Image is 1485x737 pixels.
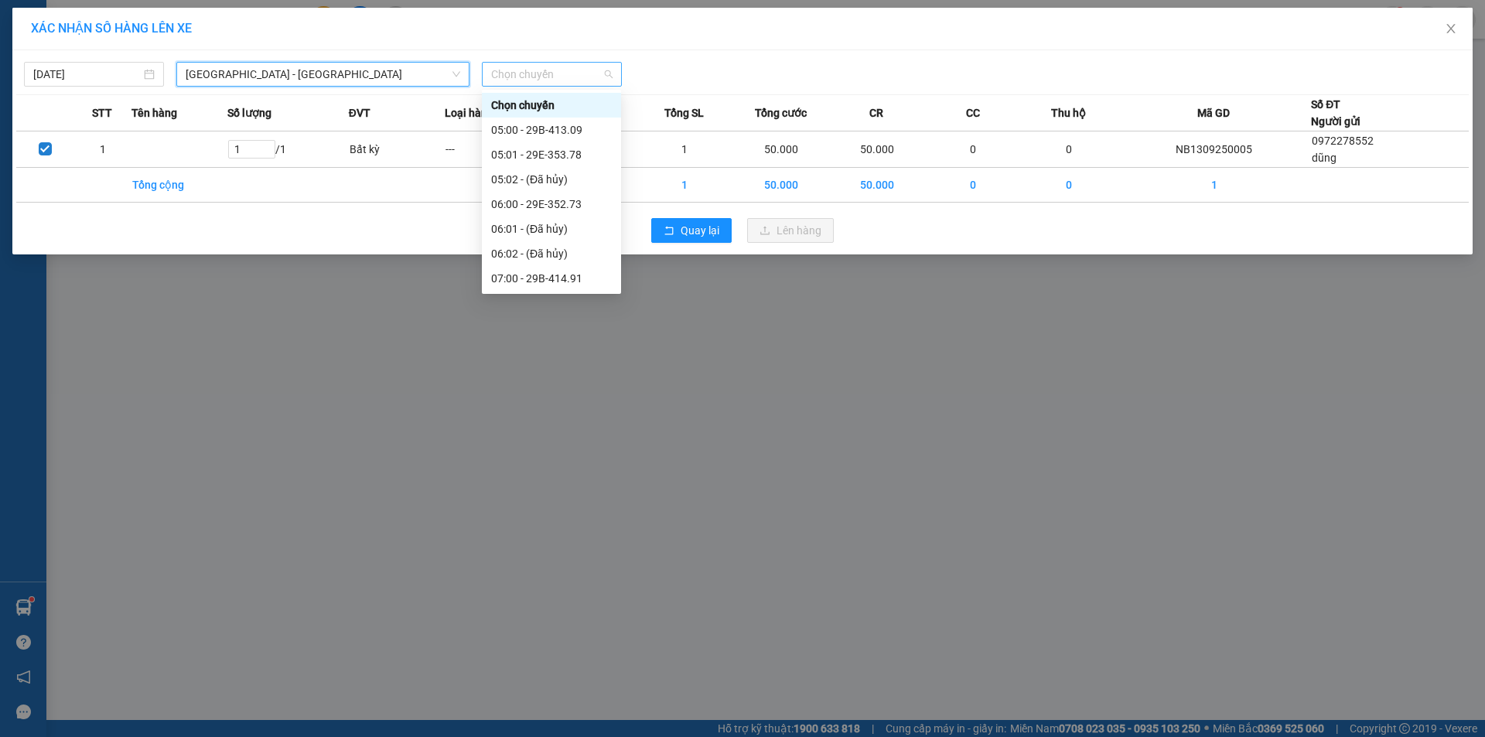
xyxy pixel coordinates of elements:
div: 06:01 - (Đã hủy) [491,220,612,237]
td: 50.000 [829,168,925,203]
div: Chọn chuyến [482,93,621,118]
span: Loại hàng [445,104,493,121]
div: 05:00 - 29B-413.09 [491,121,612,138]
td: 50.000 [829,131,925,168]
div: 06:02 - (Đã hủy) [491,245,612,262]
span: rollback [664,225,674,237]
td: NB1309250005 [1117,131,1311,168]
td: 0 [1021,168,1117,203]
span: XÁC NHẬN SỐ HÀNG LÊN XE [31,21,192,36]
span: ĐVT [349,104,370,121]
span: CR [869,104,883,121]
span: dũng [1312,152,1336,164]
td: / 1 [227,131,349,168]
span: CC [966,104,980,121]
span: Ninh Bình - Hà Nội [186,63,460,86]
div: 05:02 - (Đã hủy) [491,171,612,188]
span: Tên hàng [131,104,177,121]
button: Close [1429,8,1473,51]
td: 1 [1117,168,1311,203]
td: 50.000 [733,168,829,203]
input: 13/09/2025 [33,66,141,83]
span: Quay lại [681,222,719,239]
span: Tổng cước [755,104,807,121]
td: 0 [925,131,1021,168]
button: rollbackQuay lại [651,218,732,243]
span: close [1445,22,1457,35]
td: 1 [74,131,132,168]
td: Bất kỳ [349,131,445,168]
span: 0972278552 [1312,135,1374,147]
div: Chọn chuyến [491,97,612,114]
div: Số ĐT Người gửi [1311,96,1360,130]
span: Thu hộ [1051,104,1086,121]
span: Chọn chuyến [491,63,613,86]
button: uploadLên hàng [747,218,834,243]
div: 07:00 - 29B-414.91 [491,270,612,287]
td: 1 [637,168,732,203]
td: Tổng cộng [131,168,227,203]
span: Tổng SL [664,104,704,121]
div: 06:00 - 29E-352.73 [491,196,612,213]
td: 0 [925,168,1021,203]
td: 50.000 [733,131,829,168]
td: 0 [1021,131,1117,168]
span: Số lượng [227,104,271,121]
span: STT [92,104,112,121]
td: --- [445,131,541,168]
span: down [452,70,461,79]
div: 05:01 - 29E-353.78 [491,146,612,163]
span: Mã GD [1197,104,1230,121]
td: 1 [637,131,732,168]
